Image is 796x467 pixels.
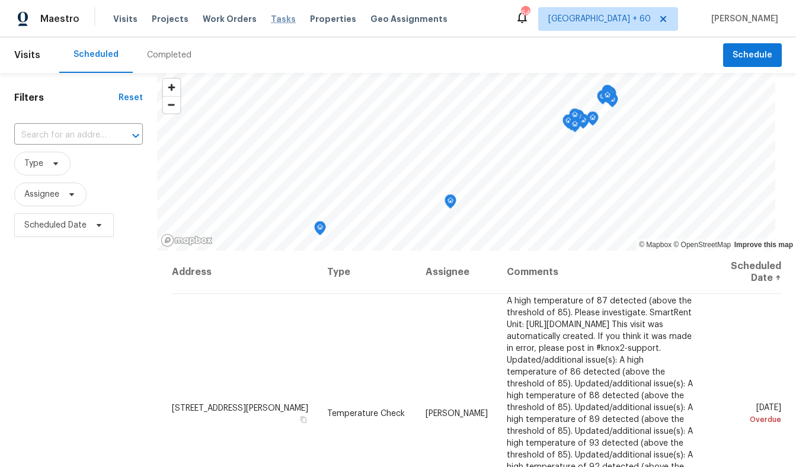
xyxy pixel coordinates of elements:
[310,13,356,25] span: Properties
[548,13,651,25] span: [GEOGRAPHIC_DATA] + 60
[172,404,308,412] span: [STREET_ADDRESS][PERSON_NAME]
[161,233,213,247] a: Mapbox homepage
[416,251,497,294] th: Assignee
[24,219,87,231] span: Scheduled Date
[723,43,782,68] button: Schedule
[705,251,782,294] th: Scheduled Date ↑
[24,158,43,169] span: Type
[573,110,584,128] div: Map marker
[271,15,296,23] span: Tasks
[370,13,447,25] span: Geo Assignments
[426,409,488,417] span: [PERSON_NAME]
[733,48,772,63] span: Schedule
[569,118,581,136] div: Map marker
[14,92,119,104] h1: Filters
[314,221,326,239] div: Map marker
[163,96,180,113] button: Zoom out
[163,79,180,96] button: Zoom in
[734,241,793,249] a: Improve this map
[327,409,405,417] span: Temperature Check
[14,42,40,68] span: Visits
[587,111,599,130] div: Map marker
[113,13,138,25] span: Visits
[597,90,609,108] div: Map marker
[152,13,188,25] span: Projects
[521,7,529,19] div: 648
[714,403,781,425] span: [DATE]
[604,87,616,105] div: Map marker
[127,127,144,144] button: Open
[562,114,574,133] div: Map marker
[569,108,581,127] div: Map marker
[602,85,613,103] div: Map marker
[24,188,59,200] span: Assignee
[14,126,110,145] input: Search for an address...
[40,13,79,25] span: Maestro
[203,13,257,25] span: Work Orders
[707,13,778,25] span: [PERSON_NAME]
[147,49,191,61] div: Completed
[606,93,618,111] div: Map marker
[73,49,119,60] div: Scheduled
[673,241,731,249] a: OpenStreetMap
[163,97,180,113] span: Zoom out
[714,413,781,425] div: Overdue
[445,194,456,213] div: Map marker
[298,414,308,424] button: Copy Address
[602,89,613,107] div: Map marker
[119,92,143,104] div: Reset
[605,87,616,105] div: Map marker
[497,251,705,294] th: Comments
[171,251,318,294] th: Address
[318,251,416,294] th: Type
[157,73,775,251] canvas: Map
[639,241,672,249] a: Mapbox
